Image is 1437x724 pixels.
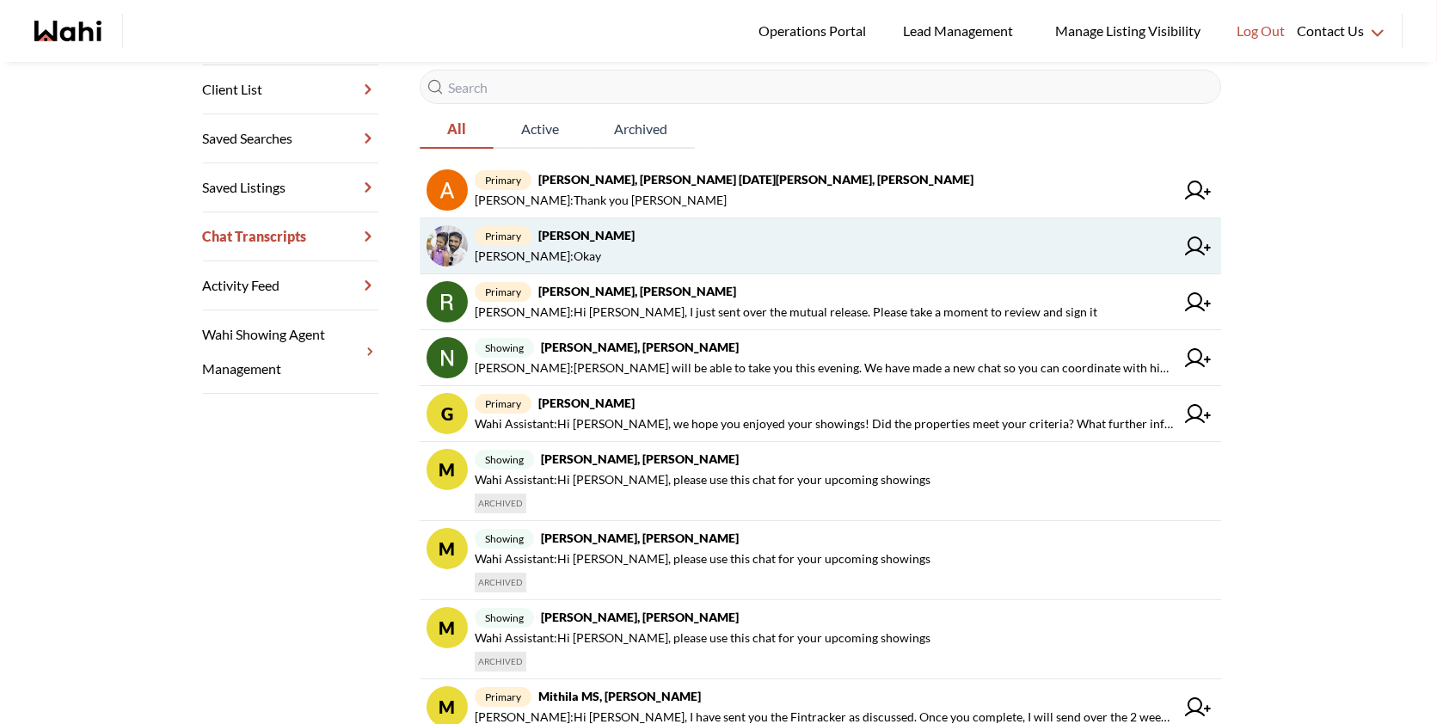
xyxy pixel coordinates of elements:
div: G [427,393,468,434]
span: primary [475,687,531,707]
a: Saved Searches [203,114,378,163]
span: Wahi Assistant : Hi [PERSON_NAME], please use this chat for your upcoming showings [475,469,930,490]
a: primary[PERSON_NAME], [PERSON_NAME][PERSON_NAME]:Hi [PERSON_NAME], I just sent over the mutual re... [420,274,1221,330]
a: Mshowing[PERSON_NAME], [PERSON_NAME]Wahi Assistant:Hi [PERSON_NAME], please use this chat for you... [420,521,1221,600]
strong: [PERSON_NAME], [PERSON_NAME] [541,610,739,624]
span: Log Out [1237,20,1285,42]
span: Operations Portal [758,20,872,42]
span: Archived [586,111,695,147]
span: All [420,111,494,147]
span: ARCHIVED [475,494,526,513]
a: Chat Transcripts [203,212,378,261]
a: primary[PERSON_NAME][PERSON_NAME]:Okay [420,218,1221,274]
strong: Mithila MS, [PERSON_NAME] [538,689,701,703]
a: Activity Feed [203,261,378,310]
span: Lead Management [903,20,1019,42]
button: Active [494,111,586,149]
a: Client List [203,65,378,114]
span: showing [475,450,534,469]
span: showing [475,529,534,549]
span: [PERSON_NAME] : [PERSON_NAME] will be able to take you this evening. We have made a new chat so y... [475,358,1175,378]
a: primary[PERSON_NAME], [PERSON_NAME] [DATE][PERSON_NAME], [PERSON_NAME][PERSON_NAME]:Thank you [PE... [420,163,1221,218]
strong: [PERSON_NAME], [PERSON_NAME] [541,451,739,466]
strong: [PERSON_NAME], [PERSON_NAME] [541,340,739,354]
strong: [PERSON_NAME] [538,228,635,242]
span: Wahi Assistant : Hi [PERSON_NAME], please use this chat for your upcoming showings [475,549,930,569]
span: showing [475,608,534,628]
a: Gprimary[PERSON_NAME]Wahi Assistant:Hi [PERSON_NAME], we hope you enjoyed your showings! Did the ... [420,386,1221,442]
img: chat avatar [427,281,468,322]
span: Wahi Assistant : Hi [PERSON_NAME], we hope you enjoyed your showings! Did the properties meet you... [475,414,1175,434]
span: Wahi Assistant : Hi [PERSON_NAME], please use this chat for your upcoming showings [475,628,930,648]
img: chat avatar [427,169,468,211]
span: [PERSON_NAME] : Thank you [PERSON_NAME] [475,190,727,211]
div: M [427,528,468,569]
span: primary [475,226,531,246]
span: ARCHIVED [475,573,526,592]
div: M [427,449,468,490]
strong: [PERSON_NAME], [PERSON_NAME] [538,284,736,298]
span: ARCHIVED [475,652,526,672]
strong: [PERSON_NAME], [PERSON_NAME] [541,531,739,545]
a: Saved Listings [203,163,378,212]
a: Mshowing[PERSON_NAME], [PERSON_NAME]Wahi Assistant:Hi [PERSON_NAME], please use this chat for you... [420,442,1221,521]
strong: [PERSON_NAME] [538,396,635,410]
span: Manage Listing Visibility [1050,20,1206,42]
button: Archived [586,111,695,149]
a: Mshowing[PERSON_NAME], [PERSON_NAME]Wahi Assistant:Hi [PERSON_NAME], please use this chat for you... [420,600,1221,679]
span: primary [475,394,531,414]
div: M [427,607,468,648]
button: All [420,111,494,149]
input: Search [420,70,1221,104]
span: primary [475,170,531,190]
a: Wahi homepage [34,21,101,41]
a: Wahi Showing Agent Management [203,310,378,394]
img: chat avatar [427,337,468,378]
span: showing [475,338,534,358]
span: [PERSON_NAME] : Okay [475,246,601,267]
a: showing[PERSON_NAME], [PERSON_NAME][PERSON_NAME]:[PERSON_NAME] will be able to take you this even... [420,330,1221,386]
span: primary [475,282,531,302]
img: chat avatar [427,225,468,267]
span: Active [494,111,586,147]
span: [PERSON_NAME] : Hi [PERSON_NAME], I just sent over the mutual release. Please take a moment to re... [475,302,1097,322]
strong: [PERSON_NAME], [PERSON_NAME] [DATE][PERSON_NAME], [PERSON_NAME] [538,172,973,187]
